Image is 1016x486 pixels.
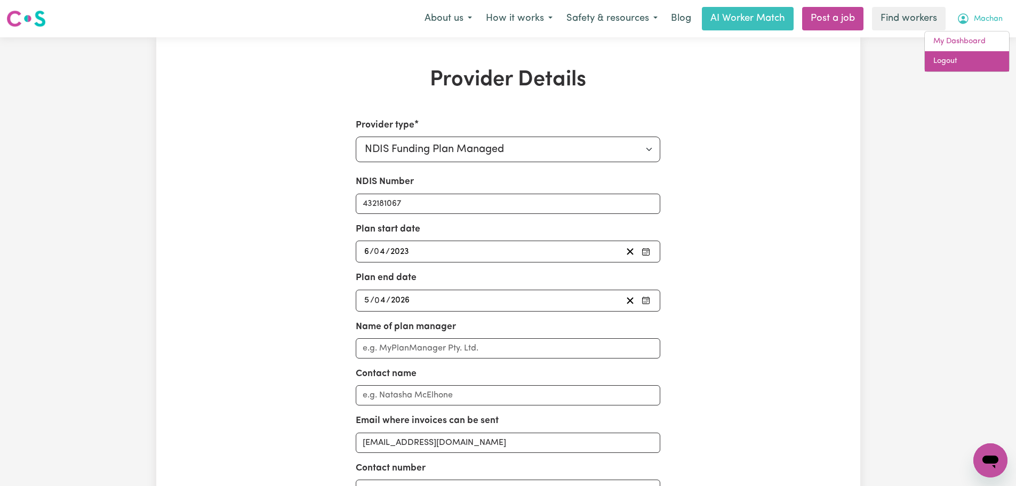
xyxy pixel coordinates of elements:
h1: Provider Details [280,67,737,93]
a: Careseekers logo [6,6,46,31]
a: Blog [665,7,698,30]
input: ---- [390,293,411,308]
input: Enter your NDIS number [356,194,660,214]
span: / [386,296,390,305]
label: Contact name [356,367,417,381]
input: -- [375,244,386,259]
input: -- [364,293,370,308]
label: Contact number [356,461,426,475]
input: e.g. nat.mc@myplanmanager.com.au [356,433,660,453]
input: -- [375,293,387,308]
button: Clear plan end date [622,293,638,308]
button: Clear plan start date [622,244,638,259]
span: 0 [374,296,380,305]
span: / [370,296,374,305]
span: / [370,247,374,257]
label: Name of plan manager [356,320,456,334]
label: Plan end date [356,271,417,285]
button: Pick your plan start date [638,244,653,259]
input: e.g. MyPlanManager Pty. Ltd. [356,338,660,358]
a: Logout [925,51,1009,71]
a: Find workers [872,7,946,30]
span: 0 [374,248,379,256]
input: e.g. Natasha McElhone [356,385,660,405]
img: Careseekers logo [6,9,46,28]
input: -- [364,244,370,259]
button: My Account [950,7,1010,30]
button: Safety & resources [559,7,665,30]
label: Provider type [356,118,414,132]
span: / [386,247,390,257]
a: My Dashboard [925,31,1009,52]
iframe: Button to launch messaging window [973,443,1007,477]
a: AI Worker Match [702,7,794,30]
label: NDIS Number [356,175,414,189]
button: How it works [479,7,559,30]
button: About us [418,7,479,30]
label: Email where invoices can be sent [356,414,499,428]
span: Machan [974,13,1003,25]
div: My Account [924,31,1010,72]
a: Post a job [802,7,863,30]
button: Pick your plan end date [638,293,653,308]
input: ---- [390,244,410,259]
label: Plan start date [356,222,420,236]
